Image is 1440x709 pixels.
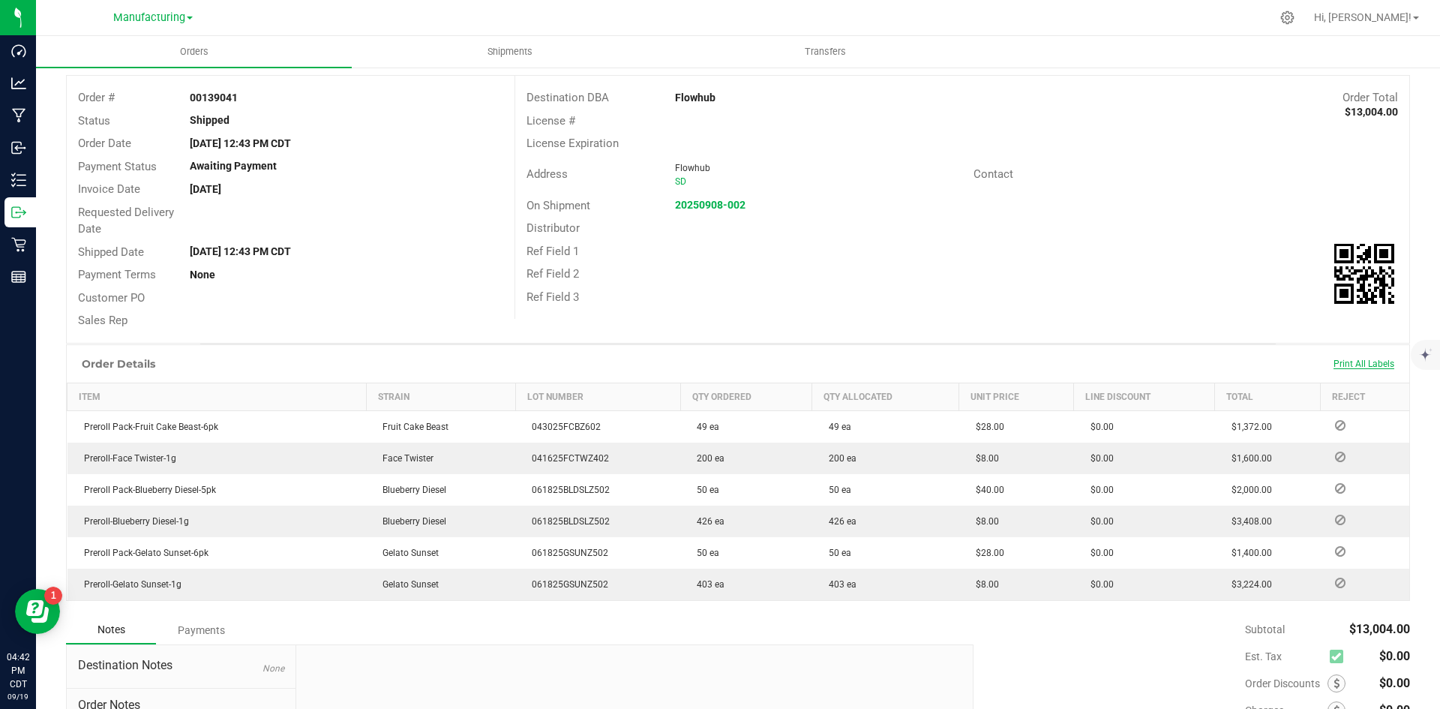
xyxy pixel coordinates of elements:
span: Gelato Sunset [375,579,439,590]
span: Order # [78,91,115,104]
span: Flowhub [675,163,710,173]
span: Contact [973,167,1013,181]
span: Hi, [PERSON_NAME]! [1314,11,1411,23]
inline-svg: Dashboard [11,44,26,59]
span: $13,004.00 [1349,622,1410,636]
th: Qty Ordered [680,383,811,410]
span: $0.00 [1083,485,1114,495]
span: Destination Notes [78,656,284,674]
span: License Expiration [526,137,619,150]
span: $8.00 [968,516,999,527]
span: 403 ea [689,579,724,590]
span: $0.00 [1379,676,1410,690]
span: Order Discounts [1245,677,1327,689]
div: Payments [156,617,246,644]
span: 200 ea [689,453,724,464]
span: Preroll Pack-Blueberry Diesel-5pk [76,485,216,495]
strong: Awaiting Payment [190,160,277,172]
span: $3,224.00 [1224,579,1272,590]
a: Transfers [667,36,983,68]
span: $0.00 [1083,422,1114,432]
th: Strain [366,383,515,410]
span: Reject Inventory [1329,547,1351,556]
span: SD [675,176,686,187]
p: 09/19 [7,691,29,702]
strong: 00139041 [190,92,238,104]
iframe: Resource center unread badge [44,587,62,605]
span: $0.00 [1083,453,1114,464]
span: Preroll-Face Twister-1g [76,453,176,464]
span: 50 ea [689,485,719,495]
span: Ref Field 2 [526,267,579,281]
span: $0.00 [1379,649,1410,663]
span: 50 ea [689,548,719,558]
span: 061825BLDSLZ502 [524,485,610,495]
span: Transfers [784,45,866,59]
p: 04:42 PM CDT [7,650,29,691]
th: Unit Price [959,383,1074,410]
th: Qty Allocated [812,383,959,410]
span: $28.00 [968,548,1004,558]
inline-svg: Inventory [11,173,26,188]
strong: [DATE] [190,183,221,195]
span: Reject Inventory [1329,421,1351,430]
span: 041625FCTWZ402 [524,453,609,464]
span: 061825GSUNZ502 [524,548,608,558]
span: Preroll-Gelato Sunset-1g [76,579,181,590]
span: None [262,663,284,674]
span: Preroll Pack-Gelato Sunset-6pk [76,548,208,558]
span: Fruit Cake Beast [375,422,448,432]
span: Reject Inventory [1329,452,1351,461]
span: $1,400.00 [1224,548,1272,558]
span: Blueberry Diesel [375,485,446,495]
div: Notes [66,616,156,644]
th: Item [67,383,367,410]
inline-svg: Retail [11,237,26,252]
span: Shipments [467,45,553,59]
img: Scan me! [1334,244,1394,304]
span: Subtotal [1245,623,1285,635]
strong: Shipped [190,114,229,126]
span: Blueberry Diesel [375,516,446,527]
inline-svg: Outbound [11,205,26,220]
span: Customer PO [78,291,145,305]
strong: [DATE] 12:43 PM CDT [190,245,291,257]
span: $1,372.00 [1224,422,1272,432]
span: 50 ea [821,548,851,558]
span: 061825BLDSLZ502 [524,516,610,527]
h1: Order Details [82,358,155,370]
span: Distributor [526,221,580,235]
span: 49 ea [689,422,719,432]
span: Shipped Date [78,245,144,259]
span: 200 ea [821,453,856,464]
span: Reject Inventory [1329,484,1351,493]
span: Invoice Date [78,182,140,196]
a: 20250908-002 [675,199,745,211]
strong: [DATE] 12:43 PM CDT [190,137,291,149]
span: Requested Delivery Date [78,206,174,236]
span: License # [526,114,575,128]
span: 061825GSUNZ502 [524,579,608,590]
span: $1,600.00 [1224,453,1272,464]
span: $3,408.00 [1224,516,1272,527]
span: 426 ea [821,516,856,527]
span: Ref Field 3 [526,290,579,304]
span: Status [78,114,110,128]
strong: None [190,269,215,281]
span: Sales Rep [78,314,127,327]
span: $0.00 [1083,548,1114,558]
span: 49 ea [821,422,851,432]
a: Shipments [352,36,667,68]
span: Gelato Sunset [375,548,439,558]
inline-svg: Inbound [11,140,26,155]
span: On Shipment [526,199,590,212]
span: Address [526,167,568,181]
span: Calculate excise tax [1330,646,1350,666]
th: Reject [1320,383,1409,410]
span: Order Total [1342,91,1398,104]
span: $0.00 [1083,579,1114,590]
th: Lot Number [515,383,680,410]
span: 50 ea [821,485,851,495]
